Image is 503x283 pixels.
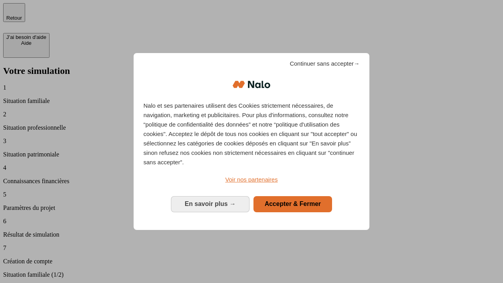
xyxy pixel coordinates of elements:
img: Logo [233,73,270,96]
a: Voir nos partenaires [143,175,360,184]
span: Continuer sans accepter→ [290,59,360,68]
button: En savoir plus: Configurer vos consentements [171,196,250,212]
span: Voir nos partenaires [225,176,277,183]
button: Accepter & Fermer: Accepter notre traitement des données et fermer [253,196,332,212]
span: En savoir plus → [185,200,236,207]
p: Nalo et ses partenaires utilisent des Cookies strictement nécessaires, de navigation, marketing e... [143,101,360,167]
span: Accepter & Fermer [264,200,321,207]
div: Bienvenue chez Nalo Gestion du consentement [134,53,369,230]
